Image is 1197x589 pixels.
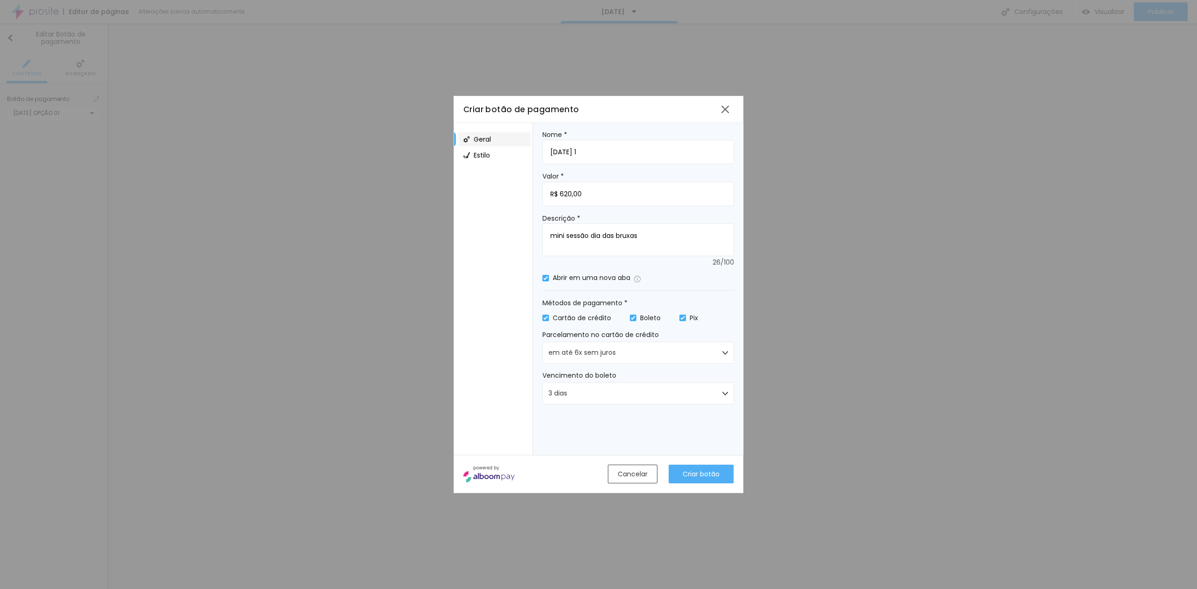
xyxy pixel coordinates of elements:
[542,182,734,206] input: R$ 00,00
[690,313,698,323] div: Pix
[543,276,548,280] img: Icone
[542,382,734,404] button: 3 dias
[542,223,734,256] textarea: mini sessão dia das bruxas
[618,469,648,479] div: Cancelar
[542,130,734,139] label: Nome *
[548,348,616,358] span: em até 6x sem juros
[463,152,470,158] img: Icone
[543,316,548,320] img: Icone
[640,313,661,323] div: Boleto
[542,342,734,364] button: em até 6x sem juros
[474,152,490,158] span: Estilo
[680,316,685,320] img: Icone
[463,104,579,115] span: Criar botão de pagamento
[669,465,734,483] button: Criar botão
[634,276,641,282] img: Icone
[553,313,611,323] div: Cartão de crédito
[542,371,734,381] label: Vencimento do boleto
[722,350,728,356] img: Icone
[608,465,657,483] button: Cancelar
[553,273,630,283] div: Abrir em uma nova aba
[542,298,734,308] label: Métodos de pagamento *
[683,469,720,479] span: Criar botão
[548,388,567,398] span: 3 dias
[631,316,635,320] img: Icone
[542,330,734,340] label: Parcelamento no cartão de crédito
[542,140,734,164] input: Nome do botão
[713,257,734,266] div: 26 / 100
[722,391,728,396] img: Icone
[463,136,470,143] img: Icone
[474,136,491,143] span: Geral
[542,172,734,180] label: Valor *
[542,214,734,223] label: Descrição *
